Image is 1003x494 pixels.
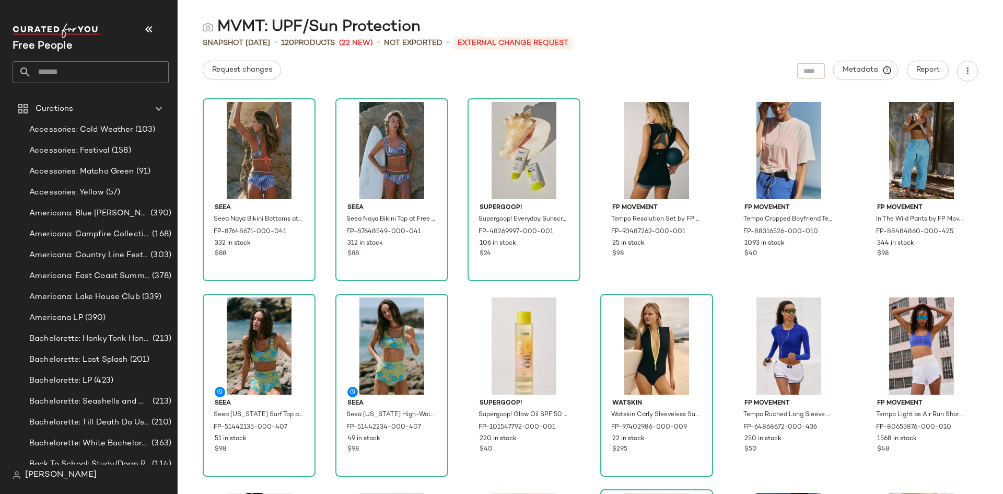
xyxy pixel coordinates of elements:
span: Supergoop! Everyday Sunscreen at Free People in Black [479,215,567,224]
span: Americana: Blue [PERSON_NAME] Baby [29,208,148,220]
span: FP-88316526-000-010 [743,227,818,237]
span: FP Movement [877,203,966,213]
span: (22 New) [339,38,373,49]
span: Report [916,66,940,74]
img: 51442135_407_a [206,297,312,395]
button: Report [907,61,949,79]
span: Seea [US_STATE] High-Waist Surf Bottoms at Free People in Blue, Size: M [346,410,435,420]
span: Seea [347,399,436,408]
span: Seea [215,399,304,408]
span: $48 [877,445,889,454]
img: cfy_white_logo.C9jOOHJF.svg [13,24,101,38]
span: (378) [150,270,171,282]
span: $24 [480,249,491,259]
p: External Change Request [453,37,573,50]
span: $40 [480,445,493,454]
span: Tempo Cropped Boyfriend Tee by FP Movement at Free People in White, Size: M [743,215,832,224]
span: Supergoop! [480,399,568,408]
span: $98 [347,445,359,454]
span: 49 in stock [347,434,380,444]
span: [PERSON_NAME] [25,469,97,481]
img: 87648671_041_a [206,102,312,199]
span: $295 [612,445,627,454]
span: (423) [92,375,113,387]
span: Americana LP [29,312,83,324]
span: FP Movement [612,203,701,213]
button: Request changes [203,61,281,79]
img: 51442234_407_a [339,297,445,395]
span: (390) [148,208,171,220]
span: Watskin Carly Sleeveless Surf Suit at Free People in Black, Size: M [611,410,700,420]
span: Bachelorette: Honky Tonk Honey [29,333,150,345]
span: 1093 in stock [744,239,785,248]
span: FP-64868672-000-436 [743,423,817,432]
span: • [274,37,277,49]
span: Tempo Resolution Set by FP Movement at Free People in Black, Size: XL [611,215,700,224]
span: $98 [877,249,889,259]
span: FP Movement [877,399,966,408]
div: MVMT: UPF/Sun Protection [203,17,421,38]
img: 97402986_009_a [604,297,709,395]
span: (201) [128,354,150,366]
span: (213) [150,333,171,345]
img: 87648549_041_a [339,102,445,199]
span: (213) [150,396,171,408]
span: FP Movement [744,203,833,213]
span: FP-48269997-000-001 [479,227,553,237]
span: 51 in stock [215,434,247,444]
span: (363) [149,438,171,450]
span: 120 [281,39,294,47]
button: Metadata [833,61,899,79]
span: FP Movement [744,399,833,408]
img: 88316526_010_a [736,102,842,199]
span: (390) [83,312,106,324]
span: (339) [140,291,162,303]
span: $88 [347,249,359,259]
span: FP-88484860-000-425 [876,227,953,237]
span: FP-80653876-000-010 [876,423,951,432]
span: Americana: Campfire Collective [29,228,150,240]
span: Bachelorette: Seashells and Wedding Bells [29,396,150,408]
span: Accessories: Cold Weather [29,124,133,136]
span: Snapshot [DATE] [203,38,270,49]
span: (91) [134,166,151,178]
span: Metadata [842,65,890,75]
span: Bachelorette: LP [29,375,92,387]
span: Seea [215,203,304,213]
span: 220 in stock [480,434,517,444]
span: 25 in stock [612,239,645,248]
span: Current Company Name [13,41,73,52]
img: 88484860_425_a [869,102,974,199]
span: In The Wild Pants by FP Movement at Free People in Blue, Size: S [876,215,965,224]
span: Seea [US_STATE] Surf Top at Free People in Blue, Size: XS [214,410,302,420]
span: 312 in stock [347,239,383,248]
span: Bachelorette: White Bachelorette Outfits [29,438,149,450]
span: 344 in stock [877,239,914,248]
span: 22 in stock [612,434,645,444]
span: FP-87648549-000-041 [346,227,421,237]
span: Watskin [612,399,701,408]
span: 250 in stock [744,434,782,444]
span: Seea Naya Bikini Bottoms at Free People in Blue, Size: XL [214,215,302,224]
span: (57) [104,187,121,199]
span: Tempo Light as Air Run Shorts by FP Movement at Free People in White, Size: M [876,410,965,420]
img: 101547792_001_b [471,297,577,395]
span: Americana: East Coast Summer [29,270,150,282]
img: 64868672_436_a [736,297,842,395]
span: Accessories: Yellow [29,187,104,199]
span: Supergoop! Glow Oil SPF 50 at Free People [479,410,567,420]
span: FP-97402986-000-009 [611,423,687,432]
span: Americana: Lake House Club [29,291,140,303]
div: Products [281,38,335,49]
span: • [447,37,449,49]
span: Bachelorette: Last Splash [29,354,128,366]
span: (158) [110,145,131,157]
span: (168) [150,228,171,240]
span: FP-51442135-000-407 [214,423,287,432]
span: FP-87648671-000-041 [214,227,286,237]
span: (210) [149,417,171,429]
span: Curations [36,103,73,115]
span: Tempo Ruched Long Sleeve by FP Movement at Free People in Blue, Size: M [743,410,832,420]
span: $98 [612,249,624,259]
span: Seea [347,203,436,213]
